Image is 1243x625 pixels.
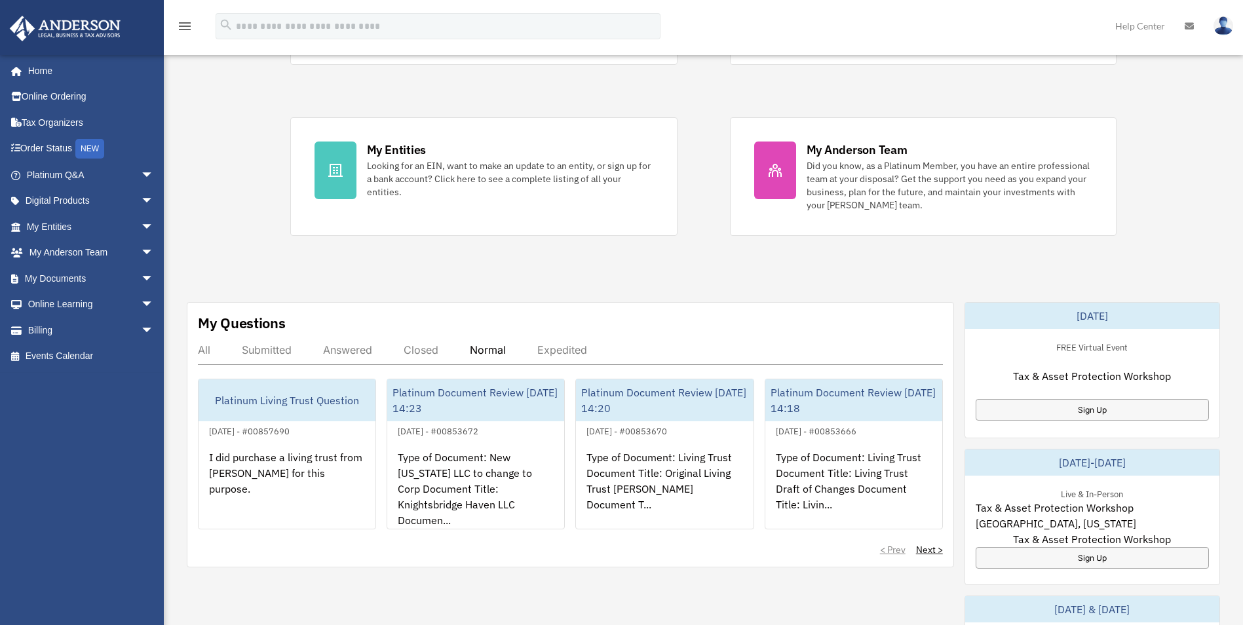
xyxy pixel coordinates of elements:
span: arrow_drop_down [141,292,167,318]
span: arrow_drop_down [141,317,167,344]
div: My Questions [198,313,286,333]
span: Tax & Asset Protection Workshop [1013,368,1171,384]
div: Answered [323,343,372,356]
div: My Anderson Team [807,142,908,158]
img: Anderson Advisors Platinum Portal [6,16,124,41]
a: Online Ordering [9,84,174,110]
a: Platinum Living Trust Question[DATE] - #00857690I did purchase a living trust from [PERSON_NAME] ... [198,379,376,529]
a: Sign Up [976,547,1209,569]
div: Expedited [537,343,587,356]
a: Online Learningarrow_drop_down [9,292,174,318]
a: Billingarrow_drop_down [9,317,174,343]
a: Tax Organizers [9,109,174,136]
a: Home [9,58,167,84]
div: I did purchase a living trust from [PERSON_NAME] for this purpose. [199,439,375,541]
div: Type of Document: Living Trust Document Title: Original Living Trust [PERSON_NAME] Document T... [576,439,753,541]
div: Platinum Document Review [DATE] 14:18 [765,379,942,421]
i: search [219,18,233,32]
a: Events Calendar [9,343,174,369]
div: Closed [404,343,438,356]
div: Type of Document: Living Trust Document Title: Living Trust Draft of Changes Document Title: Livi... [765,439,942,541]
i: menu [177,18,193,34]
div: Looking for an EIN, want to make an update to an entity, or sign up for a bank account? Click her... [367,159,653,199]
div: [DATE] [965,303,1219,329]
span: arrow_drop_down [141,265,167,292]
div: [DATE]-[DATE] [965,449,1219,476]
div: Live & In-Person [1050,486,1134,500]
div: [DATE] - #00853666 [765,423,867,437]
div: Normal [470,343,506,356]
a: Order StatusNEW [9,136,174,162]
span: arrow_drop_down [141,240,167,267]
div: NEW [75,139,104,159]
span: arrow_drop_down [141,162,167,189]
a: Digital Productsarrow_drop_down [9,188,174,214]
a: My Anderson Teamarrow_drop_down [9,240,174,266]
div: [DATE] - #00853672 [387,423,489,437]
div: Submitted [242,343,292,356]
a: My Anderson Team Did you know, as a Platinum Member, you have an entire professional team at your... [730,117,1117,236]
div: [DATE] - #00857690 [199,423,300,437]
a: Platinum Q&Aarrow_drop_down [9,162,174,188]
a: My Entities Looking for an EIN, want to make an update to an entity, or sign up for a bank accoun... [290,117,678,236]
div: Platinum Document Review [DATE] 14:20 [576,379,753,421]
a: Platinum Document Review [DATE] 14:23[DATE] - #00853672Type of Document: New [US_STATE] LLC to ch... [387,379,565,529]
a: Next > [916,543,943,556]
div: FREE Virtual Event [1046,339,1138,353]
div: [DATE] & [DATE] [965,596,1219,622]
img: User Pic [1214,16,1233,35]
div: Did you know, as a Platinum Member, you have an entire professional team at your disposal? Get th... [807,159,1093,212]
a: Platinum Document Review [DATE] 14:18[DATE] - #00853666Type of Document: Living Trust Document Ti... [765,379,943,529]
a: My Entitiesarrow_drop_down [9,214,174,240]
span: arrow_drop_down [141,214,167,240]
a: My Documentsarrow_drop_down [9,265,174,292]
a: menu [177,23,193,34]
div: My Entities [367,142,426,158]
span: Tax & Asset Protection Workshop [1013,531,1171,547]
div: All [198,343,210,356]
span: Tax & Asset Protection Workshop [GEOGRAPHIC_DATA], [US_STATE] [976,500,1209,531]
div: Platinum Document Review [DATE] 14:23 [387,379,564,421]
div: Type of Document: New [US_STATE] LLC to change to Corp Document Title: Knightsbridge Haven LLC Do... [387,439,564,541]
a: Platinum Document Review [DATE] 14:20[DATE] - #00853670Type of Document: Living Trust Document Ti... [575,379,754,529]
div: Platinum Living Trust Question [199,379,375,421]
span: arrow_drop_down [141,188,167,215]
div: [DATE] - #00853670 [576,423,678,437]
a: Sign Up [976,399,1209,421]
